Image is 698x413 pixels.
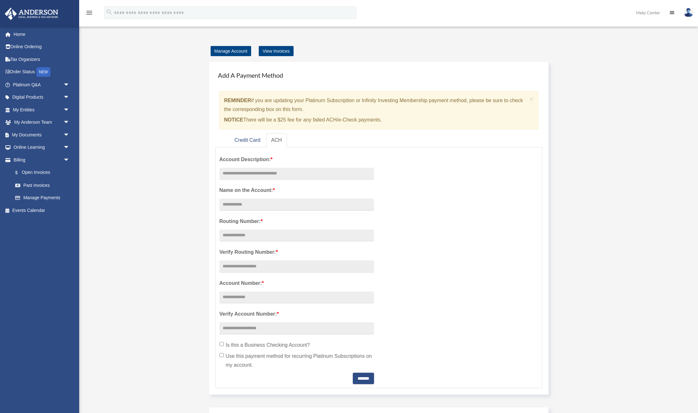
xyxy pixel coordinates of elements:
label: Account Description: [219,155,374,164]
h4: Add A Payment Method [215,68,543,82]
i: menu [86,9,93,16]
p: There will be a $25 fee for any failed ACH/e-Check payments. [224,115,527,124]
a: Digital Productsarrow_drop_down [4,91,79,104]
label: Routing Number: [219,217,374,226]
input: Use this payment method for recurring Platinum Subscriptions on my account. [219,353,224,357]
a: My Entitiesarrow_drop_down [4,103,79,116]
span: × [530,95,534,102]
a: My Documentsarrow_drop_down [4,128,79,141]
a: Past Invoices [9,179,79,192]
a: $Open Invoices [9,166,79,179]
input: Is this a Business Checking Account? [219,342,224,346]
i: search [106,9,113,16]
label: Account Number: [219,279,374,288]
label: Is this a Business Checking Account? [219,341,374,350]
label: Use this payment method for recurring Platinum Subscriptions on my account. [219,352,374,370]
a: Tax Organizers [4,53,79,66]
span: arrow_drop_down [63,91,76,104]
a: Manage Account [211,46,251,56]
span: $ [19,169,22,177]
span: arrow_drop_down [63,103,76,116]
button: Close [530,95,534,102]
a: Order StatusNEW [4,66,79,79]
strong: REMINDER [224,98,251,103]
strong: NOTICE [224,117,243,122]
a: View Invoices [259,46,293,56]
label: Verify Account Number: [219,310,374,318]
a: Manage Payments [9,192,76,204]
a: Billingarrow_drop_down [4,154,79,166]
img: User Pic [684,8,693,17]
a: Credit Card [229,133,265,147]
a: Online Learningarrow_drop_down [4,141,79,154]
div: if you are updating your Platinum Subscription or Infinity Investing Membership payment method, p... [219,91,539,129]
a: My Anderson Teamarrow_drop_down [4,116,79,129]
label: Name on the Account: [219,186,374,195]
a: Platinum Q&Aarrow_drop_down [4,78,79,91]
label: Verify Routing Number: [219,248,374,257]
span: arrow_drop_down [63,141,76,154]
a: Events Calendar [4,204,79,217]
span: arrow_drop_down [63,154,76,167]
span: arrow_drop_down [63,128,76,141]
a: menu [86,11,93,16]
span: arrow_drop_down [63,78,76,91]
div: NEW [36,67,50,77]
a: Home [4,28,79,41]
span: arrow_drop_down [63,116,76,129]
a: Online Ordering [4,41,79,53]
a: ACH [266,133,287,147]
img: Anderson Advisors Platinum Portal [3,8,60,20]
